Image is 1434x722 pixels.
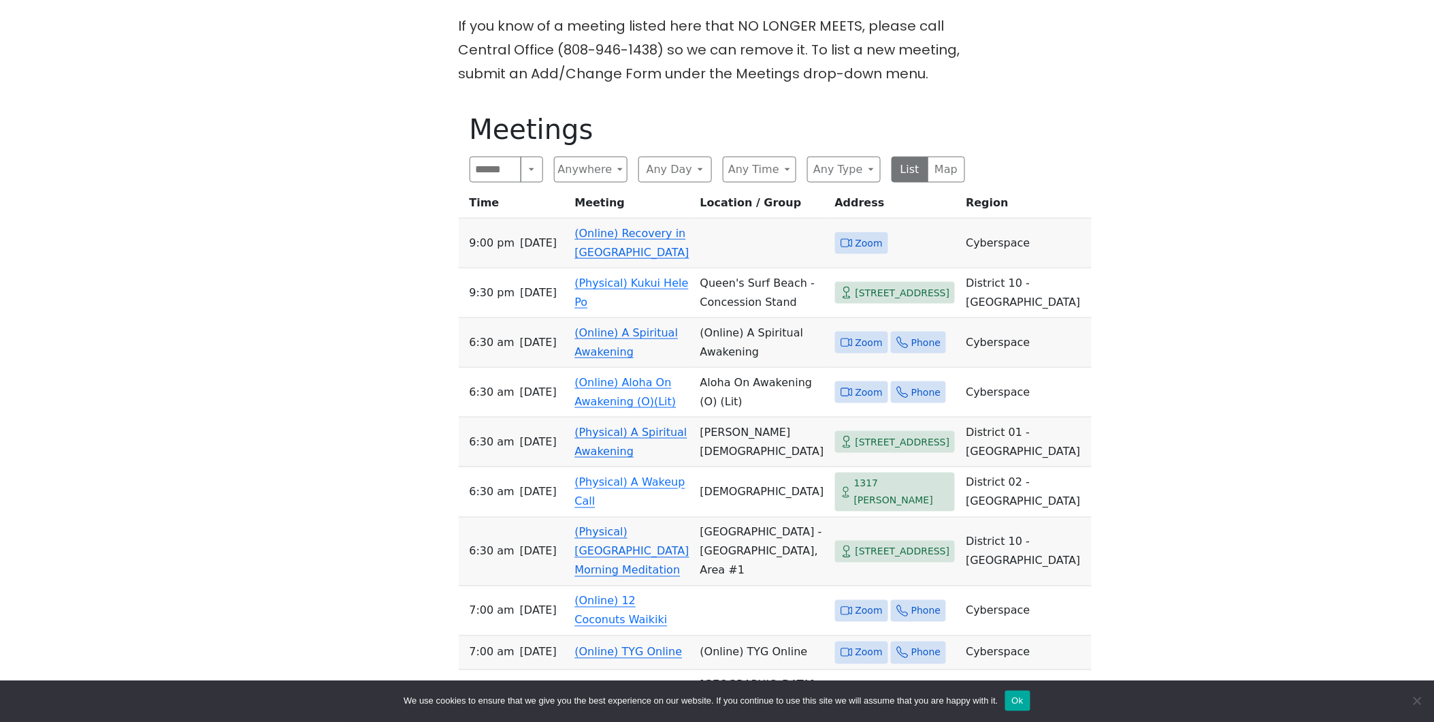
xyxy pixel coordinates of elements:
[404,694,998,708] span: We use cookies to ensure that we give you the best experience on our website. If you continue to ...
[520,333,557,352] span: [DATE]
[520,643,557,662] span: [DATE]
[960,518,1091,586] td: District 10 - [GEOGRAPHIC_DATA]
[854,475,950,509] span: 1317 [PERSON_NAME]
[470,542,515,561] span: 6:30 AM
[695,467,830,518] td: [DEMOGRAPHIC_DATA]
[855,235,883,252] span: Zoom
[960,586,1091,636] td: Cyberspace
[575,277,689,309] a: (Physical) Kukui Hele Po
[855,603,883,620] span: Zoom
[459,193,570,219] th: Time
[807,157,881,183] button: Any Type
[470,283,515,302] span: 9:30 PM
[695,368,830,418] td: Aloha On Awakening (O) (Lit)
[554,157,628,183] button: Anywhere
[470,157,522,183] input: Search
[695,418,830,467] td: [PERSON_NAME][DEMOGRAPHIC_DATA]
[695,636,830,670] td: (Online) TYG Online
[575,376,677,408] a: (Online) Aloha On Awakening (O)(Lit)
[855,544,950,561] span: [STREET_ADDRESS]
[470,383,515,402] span: 6:30 AM
[1005,691,1030,711] button: Ok
[830,193,961,219] th: Address
[911,384,941,401] span: Phone
[855,285,950,302] span: [STREET_ADDRESS]
[470,234,515,253] span: 9:00 PM
[855,434,950,451] span: [STREET_ADDRESS]
[960,268,1091,318] td: District 10 - [GEOGRAPHIC_DATA]
[855,334,883,351] span: Zoom
[520,601,557,621] span: [DATE]
[960,318,1091,368] td: Cyberspace
[695,518,830,586] td: [GEOGRAPHIC_DATA] - [GEOGRAPHIC_DATA], Area #1
[575,426,687,458] a: (Physical) A Spiritual Awakening
[911,603,941,620] span: Phone
[470,601,515,621] span: 7:00 AM
[960,418,1091,467] td: District 01 - [GEOGRAPHIC_DATA]
[470,433,515,452] span: 6:30 AM
[459,14,976,86] p: If you know of a meeting listed here that NO LONGER MEETS, please call Central Office (808-946-14...
[470,643,515,662] span: 7:00 AM
[723,157,796,183] button: Any Time
[575,646,683,659] a: (Online) TYG Online
[520,542,557,561] span: [DATE]
[695,193,830,219] th: Location / Group
[928,157,965,183] button: Map
[960,368,1091,418] td: Cyberspace
[520,433,557,452] span: [DATE]
[520,234,557,253] span: [DATE]
[575,227,689,259] a: (Online) Recovery in [GEOGRAPHIC_DATA]
[470,113,965,146] h1: Meetings
[520,283,557,302] span: [DATE]
[575,526,689,577] a: (Physical) [GEOGRAPHIC_DATA] Morning Meditation
[695,268,830,318] td: Queen's Surf Beach - Concession Stand
[911,644,941,661] span: Phone
[960,219,1091,268] td: Cyberspace
[521,157,542,183] button: Search
[960,193,1091,219] th: Region
[575,595,668,627] a: (Online) 12 Coconuts Waikiki
[575,326,679,358] a: (Online) A Spiritual Awakening
[960,467,1091,518] td: District 02 - [GEOGRAPHIC_DATA]
[960,636,1091,670] td: Cyberspace
[1410,694,1424,708] span: No
[470,483,515,502] span: 6:30 AM
[520,483,557,502] span: [DATE]
[520,383,557,402] span: [DATE]
[855,384,883,401] span: Zoom
[892,157,929,183] button: List
[638,157,712,183] button: Any Day
[855,644,883,661] span: Zoom
[911,334,941,351] span: Phone
[570,193,695,219] th: Meeting
[470,333,515,352] span: 6:30 AM
[575,476,685,508] a: (Physical) A Wakeup Call
[695,318,830,368] td: (Online) A Spiritual Awakening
